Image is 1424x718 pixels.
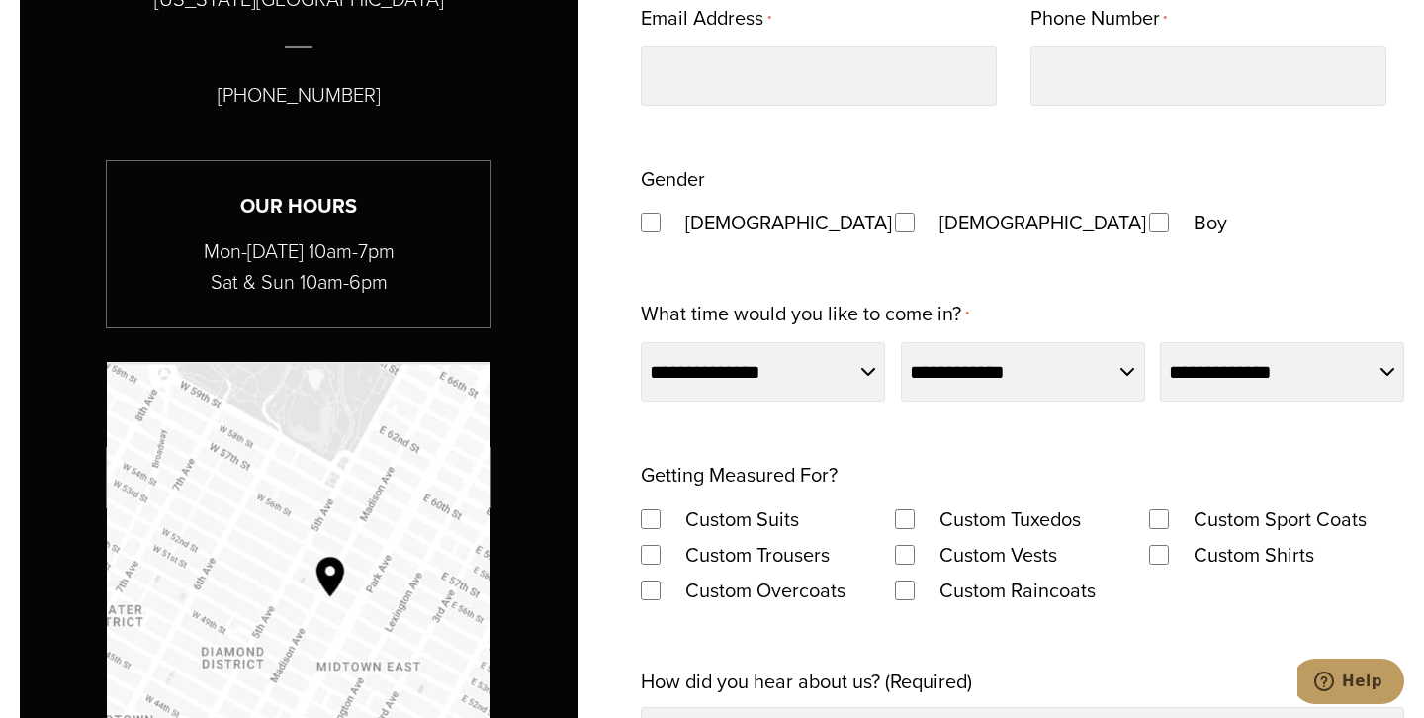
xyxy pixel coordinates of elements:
[666,537,849,573] label: Custom Trousers
[920,205,1142,240] label: [DEMOGRAPHIC_DATA]
[107,236,490,298] p: Mon-[DATE] 10am-7pm Sat & Sun 10am-6pm
[641,457,838,493] legend: Getting Measured For?
[920,537,1077,573] label: Custom Vests
[666,573,865,608] label: Custom Overcoats
[666,501,819,537] label: Custom Suits
[1297,659,1404,708] iframe: Opens a widget where you can chat to one of our agents
[641,664,972,699] label: How did you hear about us? (Required)
[920,573,1115,608] label: Custom Raincoats
[218,79,381,111] p: [PHONE_NUMBER]
[666,205,888,240] label: [DEMOGRAPHIC_DATA]
[641,296,968,334] label: What time would you like to come in?
[920,501,1101,537] label: Custom Tuxedos
[1174,501,1386,537] label: Custom Sport Coats
[641,161,705,197] legend: Gender
[1174,537,1334,573] label: Custom Shirts
[1174,205,1247,240] label: Boy
[107,191,490,222] h3: Our Hours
